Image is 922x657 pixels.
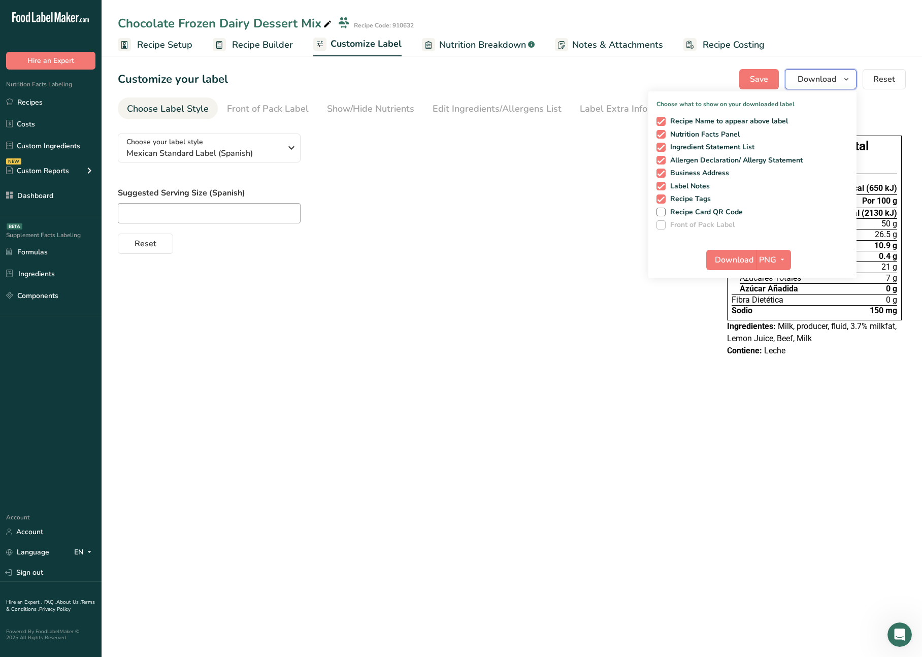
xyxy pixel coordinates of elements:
span: Download [798,73,836,85]
span: Ingredient Statement List [666,143,755,152]
button: Hire an Expert [6,52,95,70]
div: Custom Reports [6,166,69,176]
span: 50 g [881,220,897,228]
span: Azúcares Totales [740,274,801,282]
span: Mexican Standard Label (Spanish) [126,147,281,159]
span: Reset [873,73,895,85]
div: Por 100 g [862,197,897,205]
span: Recipe Costing [703,38,765,52]
span: Business Address [666,169,730,178]
span: Choose your label style [126,137,203,147]
span: Customize Label [331,37,402,51]
span: Milk, producer, fluid, 3.7% milkfat, Lemon Juice, Beef, Milk [727,321,897,343]
span: Sodio [732,307,752,315]
a: About Us . [56,599,81,606]
div: EN [74,546,95,559]
span: Azúcar Añadida [740,285,798,293]
button: PNG [756,250,791,270]
button: Reset [118,234,173,254]
a: Notes & Attachments [555,34,663,56]
span: Recipe Builder [232,38,293,52]
span: Recipe Card QR Code [666,208,743,217]
div: 160 kcal (650 kJ) [833,184,897,192]
a: Terms & Conditions . [6,599,95,613]
span: Recipe Setup [137,38,192,52]
a: Language [6,543,49,561]
span: Save [750,73,768,85]
span: Allergen Declaration/ Allergy Statement [666,156,803,165]
span: Reset [135,238,156,250]
span: Download [715,254,753,266]
span: Fibra Dietética [732,296,783,304]
span: Contiene: [727,346,762,355]
span: Ingredientes: [727,321,776,331]
iframe: Intercom live chat [887,622,912,647]
p: Choose what to show on your downloaded label [648,91,857,109]
a: Privacy Policy [39,606,71,613]
div: Label Extra Info [580,102,647,116]
span: 10.9 g [874,242,897,250]
a: FAQ . [44,599,56,606]
span: 0 g [886,296,897,304]
div: Choose Label Style [127,102,209,116]
span: Recipe Tags [666,194,711,204]
span: 21 g [881,263,897,271]
a: Recipe Costing [683,34,765,56]
button: Save [739,69,779,89]
a: Nutrition Breakdown [422,34,535,56]
span: Leche [764,346,785,355]
span: 7 g [886,274,897,282]
button: Download [785,69,857,89]
span: PNG [759,254,776,266]
span: 0.4 g [879,252,897,260]
span: 0 g [886,285,897,293]
button: Download [706,250,756,270]
a: Hire an Expert . [6,599,42,606]
a: Recipe Builder [213,34,293,56]
h1: Customize your label [118,71,228,88]
span: Nutrition Facts Panel [666,130,740,139]
a: Customize Label [313,32,402,57]
span: Front of Pack Label [666,220,735,229]
span: 150 mg [870,307,897,315]
button: Reset [863,69,906,89]
label: Suggested Serving Size (Spanish) [118,187,707,199]
div: Recipe Code: 910632 [354,21,414,30]
div: Powered By FoodLabelMaker © 2025 All Rights Reserved [6,629,95,641]
button: Choose your label style Mexican Standard Label (Spanish) [118,134,301,162]
div: Show/Hide Nutrients [327,102,414,116]
div: BETA [7,223,22,229]
div: Front of Pack Label [227,102,309,116]
span: Nutrition Breakdown [439,38,526,52]
span: 26.5 g [875,231,897,239]
a: Recipe Setup [118,34,192,56]
div: Chocolate Frozen Dairy Dessert Mix [118,14,334,32]
span: Recipe Name to appear above label [666,117,788,126]
span: Label Notes [666,182,710,191]
span: Notes & Attachments [572,38,663,52]
div: NEW [6,158,21,165]
span: 510 kcal (2130 kJ) [829,209,897,217]
div: Edit Ingredients/Allergens List [433,102,562,116]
